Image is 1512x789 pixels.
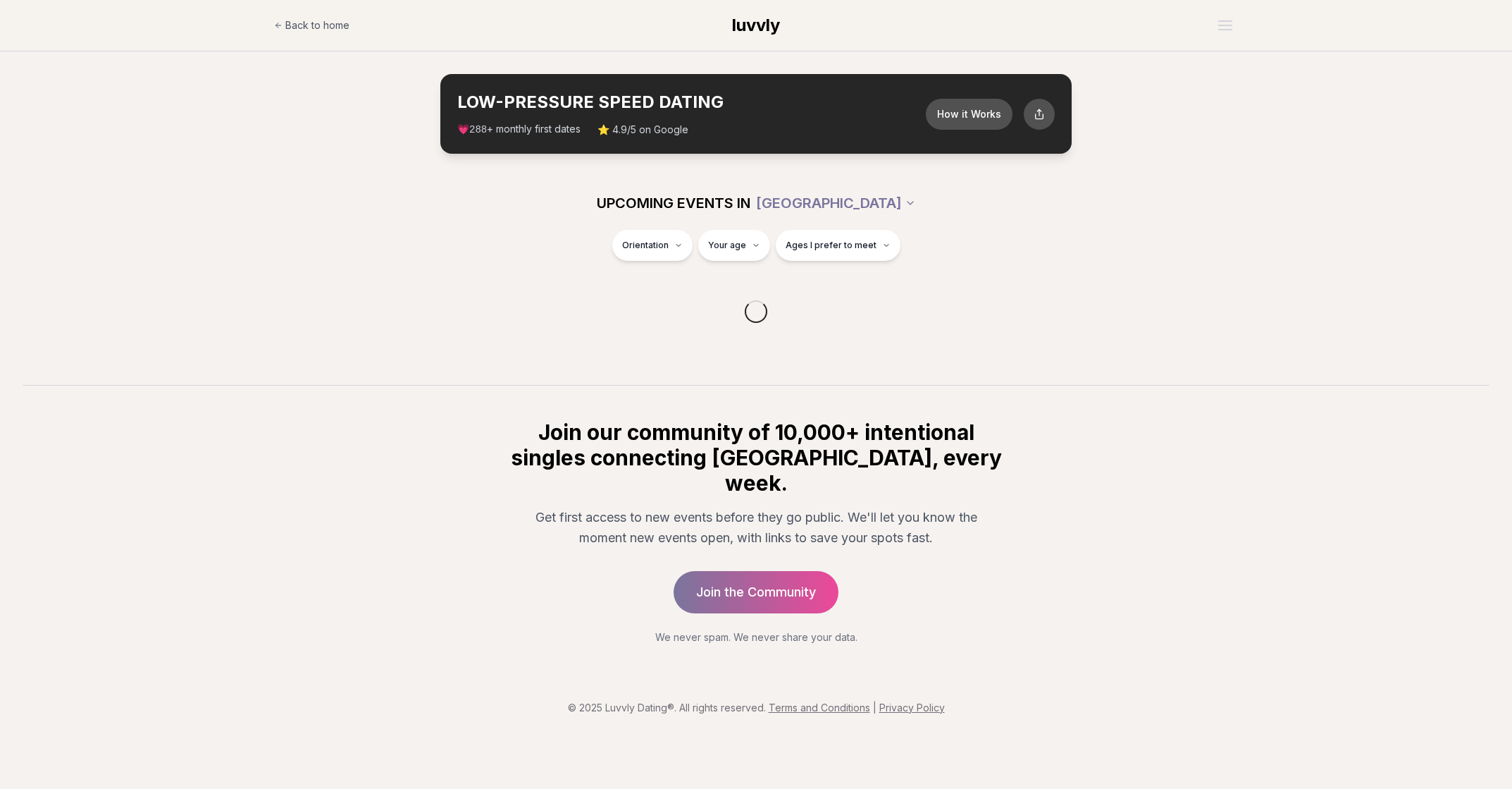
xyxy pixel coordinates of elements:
span: 💗 + monthly first dates [457,122,581,137]
h2: LOW-PRESSURE SPEED DATING [457,91,926,114]
button: Your age [698,230,770,261]
span: Orientation [622,240,669,251]
span: UPCOMING EVENTS IN [597,193,750,213]
span: Back to home [285,18,349,32]
a: Back to home [274,11,349,39]
p: © 2025 Luvvly Dating®. All rights reserved. [11,701,1501,715]
h2: Join our community of 10,000+ intentional singles connecting [GEOGRAPHIC_DATA], every week. [508,420,1004,496]
a: luvvly [732,14,780,37]
a: Privacy Policy [879,702,945,714]
button: How it Works [926,99,1012,130]
a: Join the Community [674,571,838,613]
a: Terms and Conditions [769,702,870,714]
span: Ages I prefer to meet [786,240,876,251]
span: 288 [469,124,487,135]
button: Open menu [1213,15,1238,36]
button: [GEOGRAPHIC_DATA] [756,188,916,219]
p: We never spam. We never share your data. [508,630,1004,644]
span: ⭐ 4.9/5 on Google [597,123,688,137]
span: Your age [708,240,746,251]
span: luvvly [732,15,780,35]
button: Ages I prefer to meet [776,230,900,261]
span: | [873,702,876,714]
p: Get first access to new events before they go public. We'll let you know the moment new events op... [519,507,993,549]
button: Orientation [612,230,693,261]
